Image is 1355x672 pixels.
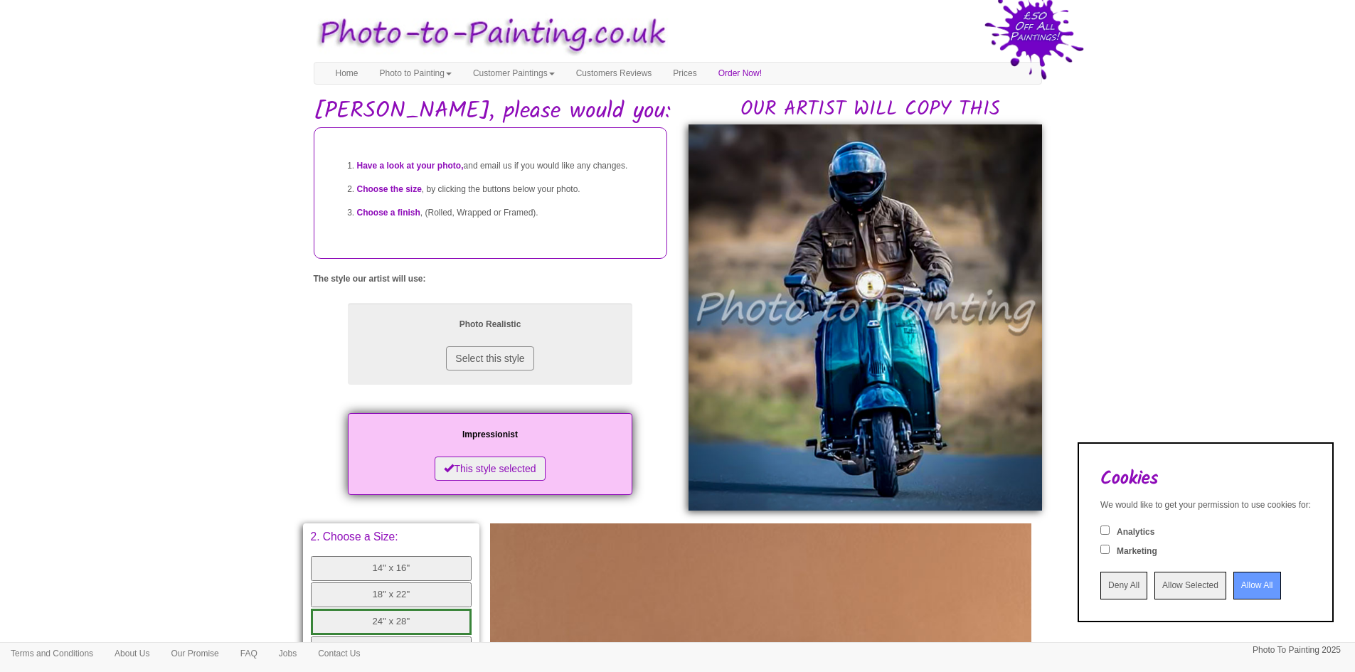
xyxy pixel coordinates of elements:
[311,636,472,661] button: 30" x 36"
[1117,526,1154,538] label: Analytics
[357,184,422,194] span: Choose the size
[307,7,671,62] img: Photo to Painting
[1117,545,1157,558] label: Marketing
[699,99,1042,121] h2: OUR ARTIST WILL COPY THIS
[662,63,707,84] a: Prices
[311,556,472,581] button: 14" x 16"
[1154,572,1226,599] input: Allow Selected
[1100,572,1147,599] input: Deny All
[1253,643,1341,658] p: Photo To Painting 2025
[314,99,1042,124] h1: [PERSON_NAME], please would you:
[311,609,472,635] button: 24" x 28"
[357,154,652,178] li: and email us if you would like any changes.
[1100,469,1311,489] h2: Cookies
[307,643,371,664] a: Contact Us
[689,124,1042,511] img: TANIA, please would you:
[446,346,533,370] button: Select this style
[325,63,369,84] a: Home
[357,178,652,201] li: , by clicking the buttons below your photo.
[104,643,160,664] a: About Us
[362,317,618,332] p: Photo Realistic
[357,201,652,225] li: , (Rolled, Wrapped or Framed).
[160,643,229,664] a: Our Promise
[357,161,464,171] span: Have a look at your photo,
[311,582,472,607] button: 18" x 22"
[314,273,426,285] label: The style our artist will use:
[1100,499,1311,511] div: We would like to get your permission to use cookies for:
[435,457,545,481] button: This style selected
[1233,572,1281,599] input: Allow All
[357,208,420,218] span: Choose a finish
[708,63,772,84] a: Order Now!
[268,643,307,664] a: Jobs
[362,427,618,442] p: Impressionist
[369,63,462,84] a: Photo to Painting
[462,63,565,84] a: Customer Paintings
[565,63,663,84] a: Customers Reviews
[311,531,472,543] p: 2. Choose a Size:
[230,643,268,664] a: FAQ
